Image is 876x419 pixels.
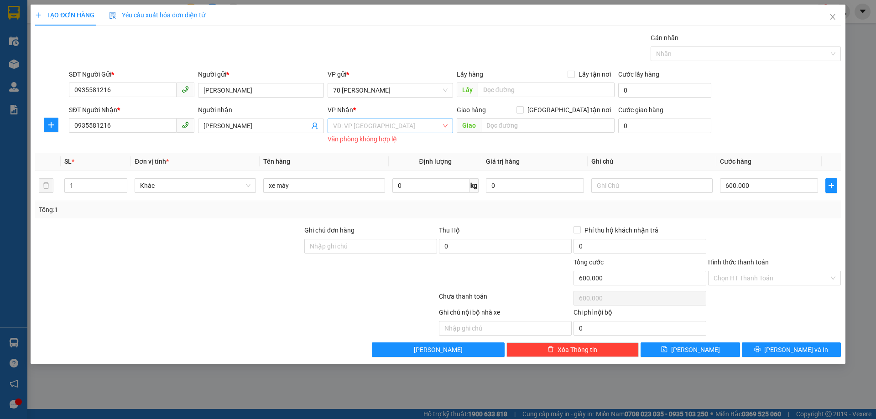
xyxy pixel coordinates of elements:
span: user-add [311,122,318,129]
div: SĐT Người Gửi [69,69,194,79]
span: Cước hàng [720,158,751,165]
span: Giao [457,118,481,133]
span: Phí thu hộ khách nhận trả [581,225,662,235]
span: Giá trị hàng [486,158,520,165]
label: Ghi chú đơn hàng [304,227,355,234]
span: phone [182,121,189,129]
div: SĐT Người Nhận [69,105,194,115]
div: Văn phòng không hợp lệ [328,134,453,145]
span: Xóa Thông tin [558,345,597,355]
input: Nhập ghi chú [439,321,572,336]
span: Yêu cầu xuất hóa đơn điện tử [109,11,205,19]
span: [PERSON_NAME] và In [764,345,828,355]
label: Hình thức thanh toán [708,259,769,266]
span: Tổng cước [574,259,604,266]
span: Đơn vị tính [135,158,169,165]
div: VP gửi [328,69,453,79]
span: printer [754,346,761,353]
span: VP Nhận [328,106,353,114]
div: Người nhận [198,105,323,115]
input: Dọc đường [481,118,615,133]
span: kg [469,178,479,193]
span: Tên hàng [263,158,290,165]
span: plus [44,121,58,129]
span: save [661,346,667,353]
button: plus [44,118,58,132]
label: Cước lấy hàng [618,71,659,78]
span: delete [547,346,554,353]
span: Giao hàng [457,106,486,114]
span: Khác [140,179,250,192]
button: Close [820,5,845,30]
span: TẠO ĐƠN HÀNG [35,11,94,19]
span: Lấy tận nơi [575,69,615,79]
th: Ghi chú [588,153,716,171]
span: Thu Hộ [439,227,460,234]
label: Cước giao hàng [618,106,663,114]
input: Ghi chú đơn hàng [304,239,437,253]
button: printer[PERSON_NAME] và In [742,342,841,357]
div: Ghi chú nội bộ nhà xe [439,307,572,321]
span: plus [826,182,837,189]
input: VD: Bàn, Ghế [263,178,385,193]
img: icon [109,12,116,19]
span: phone [182,86,189,93]
input: Dọc đường [478,83,615,97]
span: close [829,13,836,21]
span: Định lượng [419,158,452,165]
button: plus [825,178,837,193]
span: 70 Nguyễn Hữu Huân [333,83,448,97]
span: Lấy hàng [457,71,483,78]
input: 0 [486,178,584,193]
button: save[PERSON_NAME] [641,342,740,357]
span: plus [35,12,42,18]
span: SL [64,158,72,165]
span: [GEOGRAPHIC_DATA] tận nơi [524,105,615,115]
span: [PERSON_NAME] [414,345,463,355]
button: deleteXóa Thông tin [506,342,639,357]
button: delete [39,178,53,193]
input: Ghi Chú [591,178,713,193]
div: Chi phí nội bộ [574,307,706,321]
input: Cước giao hàng [618,119,711,133]
input: Cước lấy hàng [618,83,711,98]
div: Tổng: 1 [39,205,338,215]
span: [PERSON_NAME] [671,345,720,355]
button: [PERSON_NAME] [372,342,505,357]
div: Chưa thanh toán [438,291,573,307]
label: Gán nhãn [651,34,678,41]
span: Lấy [457,83,478,97]
div: Người gửi [198,69,323,79]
